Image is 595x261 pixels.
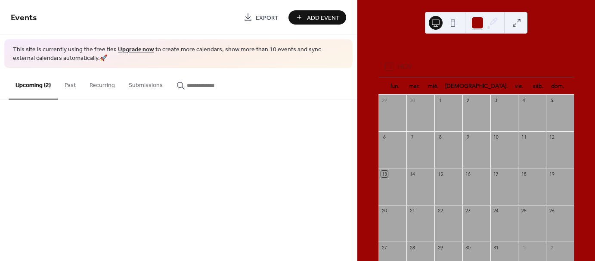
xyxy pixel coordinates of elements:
[13,46,344,62] span: This site is currently using the free tier. to create more calendars, show more than 10 events an...
[493,134,499,140] div: 10
[549,97,555,104] div: 5
[493,171,499,177] div: 17
[58,68,83,99] button: Past
[381,244,387,251] div: 27
[409,171,415,177] div: 14
[465,244,471,251] div: 30
[409,97,415,104] div: 30
[529,78,548,95] div: sáb.
[493,97,499,104] div: 3
[409,208,415,214] div: 21
[465,208,471,214] div: 23
[381,171,387,177] div: 13
[307,13,340,22] span: Add Event
[83,68,122,99] button: Recurring
[409,134,415,140] div: 7
[521,208,527,214] div: 25
[437,97,443,104] div: 1
[288,10,346,25] button: Add Event
[256,13,279,22] span: Export
[510,78,529,95] div: vie.
[465,134,471,140] div: 9
[521,134,527,140] div: 11
[548,78,567,95] div: dom.
[437,171,443,177] div: 15
[237,10,285,25] a: Export
[385,78,404,95] div: lun.
[443,78,510,95] div: [DEMOGRAPHIC_DATA].
[437,244,443,251] div: 29
[521,171,527,177] div: 18
[378,46,574,56] div: octubre 2025
[437,134,443,140] div: 8
[381,208,387,214] div: 20
[549,171,555,177] div: 19
[493,208,499,214] div: 24
[437,208,443,214] div: 22
[521,244,527,251] div: 1
[381,134,387,140] div: 6
[465,97,471,104] div: 2
[11,9,37,26] span: Events
[549,208,555,214] div: 26
[381,97,387,104] div: 29
[493,244,499,251] div: 31
[549,244,555,251] div: 2
[118,44,154,56] a: Upgrade now
[122,68,170,99] button: Submissions
[465,171,471,177] div: 16
[424,78,443,95] div: mié.
[409,244,415,251] div: 28
[549,134,555,140] div: 12
[521,97,527,104] div: 4
[9,68,58,99] button: Upcoming (2)
[405,78,424,95] div: mar.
